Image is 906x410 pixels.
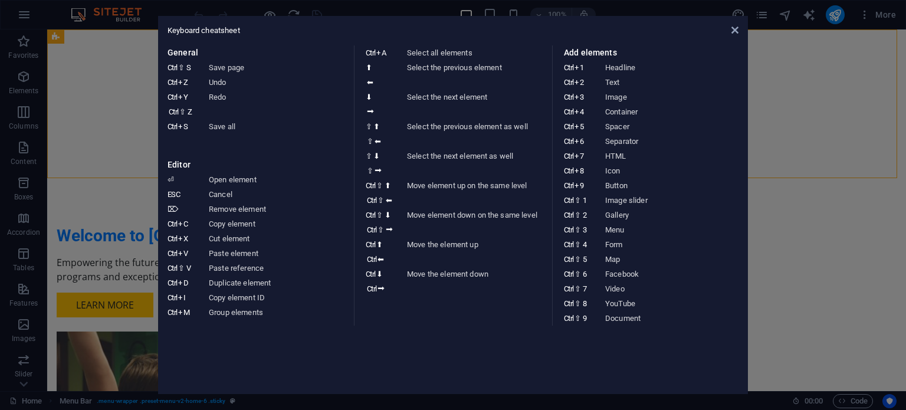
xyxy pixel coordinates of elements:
[583,284,586,293] i: 7
[605,134,744,149] dd: Separator
[178,234,188,243] i: X
[564,211,573,219] i: Ctrl
[209,90,348,119] dd: Redo
[407,237,546,267] dd: Move the element up
[375,137,381,146] i: ⬅
[564,107,573,116] i: Ctrl
[209,231,348,246] dd: Cut element
[367,107,375,116] i: ⮕
[605,163,744,178] dd: Icon
[168,219,177,228] i: Ctrl
[564,299,573,308] i: Ctrl
[168,234,177,243] i: Ctrl
[575,152,583,160] i: 7
[564,78,573,87] i: Ctrl
[564,314,573,323] i: Ctrl
[366,270,375,278] i: Ctrl
[385,181,391,190] i: ⬆
[605,104,744,119] dd: Container
[564,240,573,249] i: Ctrl
[367,196,376,205] i: Ctrl
[373,122,380,131] i: ⬆
[575,181,583,190] i: 9
[168,293,177,302] i: Ctrl
[178,219,188,228] i: C
[209,60,348,75] dd: Save page
[376,48,386,57] i: A
[564,270,573,278] i: Ctrl
[605,149,744,163] dd: HTML
[564,196,573,205] i: Ctrl
[168,205,178,214] i: ⌦
[575,211,581,219] i: ⇧
[168,158,342,172] h3: Editor
[168,278,177,287] i: Ctrl
[583,240,586,249] i: 4
[605,311,744,326] dd: Document
[605,178,744,193] dd: Button
[407,178,546,208] dd: Move element up on the same level
[605,296,744,311] dd: YouTube
[605,281,744,296] dd: Video
[583,255,586,264] i: 5
[564,255,573,264] i: Ctrl
[209,305,348,320] dd: Group elements
[386,196,392,205] i: ⬅
[407,267,546,296] dd: Move the element down
[564,225,573,234] i: Ctrl
[583,314,586,323] i: 9
[605,237,744,252] dd: Form
[583,225,586,234] i: 3
[575,240,581,249] i: ⇧
[168,264,177,273] i: Ctrl
[564,122,573,131] i: Ctrl
[209,275,348,290] dd: Duplicate element
[575,314,581,323] i: ⇧
[575,166,583,175] i: 8
[168,175,174,184] i: ⏎
[605,267,744,281] dd: Facebook
[564,166,573,175] i: Ctrl
[376,270,383,278] i: ⬇
[575,122,583,131] i: 5
[366,122,372,131] i: ⇧
[168,122,177,131] i: Ctrl
[178,308,189,317] i: M
[575,93,583,101] i: 3
[583,196,586,205] i: 1
[407,45,546,60] dd: Select all elements
[209,261,348,275] dd: Paste reference
[367,137,373,146] i: ⇧
[575,255,581,264] i: ⇧
[564,152,573,160] i: Ctrl
[407,208,546,237] dd: Move element down on the same level
[178,293,185,302] i: I
[575,225,581,234] i: ⇧
[376,240,383,249] i: ⬆
[209,172,348,187] dd: Open element
[605,90,744,104] dd: Image
[385,211,391,219] i: ⬇
[367,78,373,87] i: ⬅
[178,264,185,273] i: ⇧
[366,240,375,249] i: Ctrl
[575,78,583,87] i: 2
[605,208,744,222] dd: Gallery
[575,196,581,205] i: ⇧
[178,278,188,287] i: D
[178,63,185,72] i: ⇧
[373,152,380,160] i: ⬇
[168,63,177,72] i: Ctrl
[407,149,546,178] dd: Select the next element as well
[168,308,177,317] i: Ctrl
[186,63,191,72] i: S
[209,202,348,217] dd: Remove element
[377,255,384,264] i: ⬅
[178,122,188,131] i: S
[178,78,188,87] i: Z
[367,225,376,234] i: Ctrl
[168,190,180,199] i: ESC
[564,63,573,72] i: Ctrl
[583,211,586,219] i: 2
[168,78,177,87] i: Ctrl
